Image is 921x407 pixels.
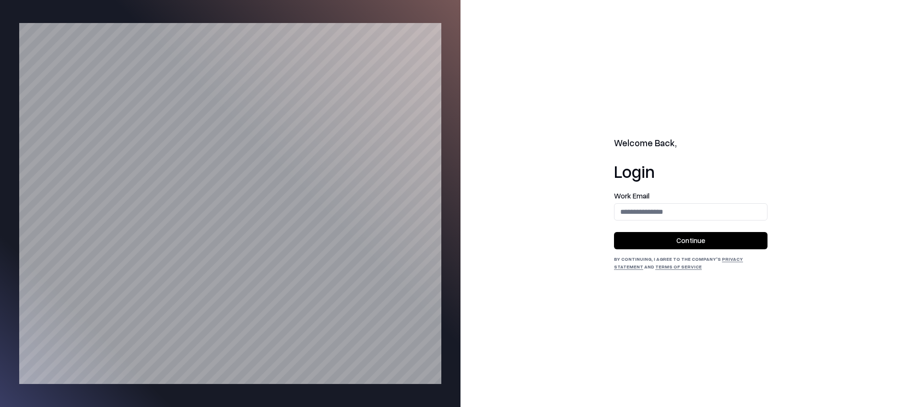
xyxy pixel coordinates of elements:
[614,255,767,270] div: By continuing, I agree to the Company's and
[655,264,702,269] a: Terms of Service
[614,137,767,150] h2: Welcome Back,
[614,232,767,249] button: Continue
[614,192,767,199] label: Work Email
[614,256,743,269] a: Privacy Statement
[614,162,767,181] h1: Login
